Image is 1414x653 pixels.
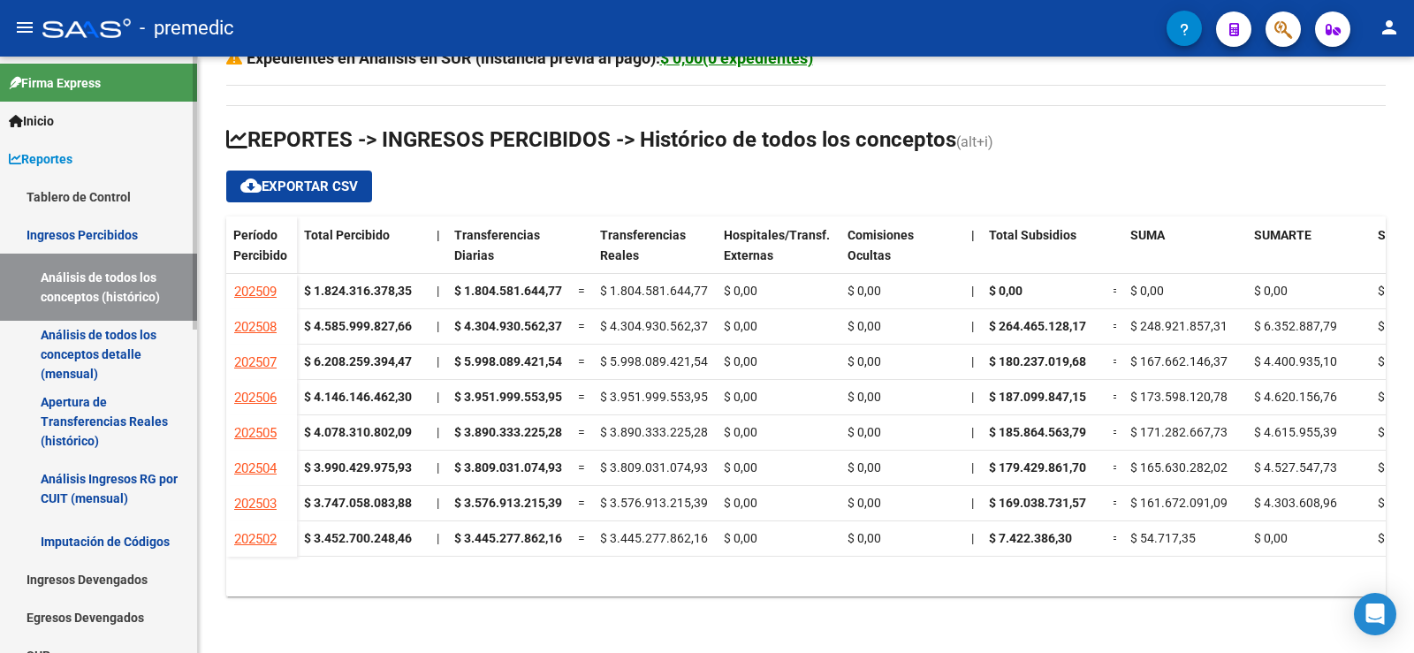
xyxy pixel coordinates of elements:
strong: $ 6.208.259.394,47 [304,354,412,368]
span: $ 0,00 [1254,531,1288,545]
span: $ 1.804.581.644,77 [454,284,562,298]
span: $ 0,00 [1378,354,1411,368]
span: SUMA [1130,228,1165,242]
span: Transferencias Reales [600,228,686,262]
span: $ 165.630.282,02 [1130,460,1228,475]
span: $ 0,00 [848,319,881,333]
span: | [971,284,974,298]
span: $ 3.890.333.225,28 [454,425,562,439]
datatable-header-cell: Período Percibido [226,216,297,291]
span: $ 3.445.277.862,16 [454,531,562,545]
span: Comisiones Ocultas [848,228,914,262]
strong: $ 4.078.310.802,09 [304,425,412,439]
span: $ 3.890.333.225,28 [600,425,708,439]
span: $ 3.809.031.074,93 [454,460,562,475]
span: $ 248.921.857,31 [1130,319,1228,333]
span: Transferencias Diarias [454,228,540,262]
span: $ 167.662.146,37 [1130,354,1228,368]
span: 202508 [234,319,277,335]
span: $ 3.445.277.862,16 [600,531,708,545]
span: Total Percibido [304,228,390,242]
span: $ 0,00 [1378,319,1411,333]
span: $ 7.422.386,30 [989,531,1072,545]
span: $ 0,00 [1378,460,1411,475]
span: Reportes [9,149,72,169]
span: = [578,531,585,545]
span: $ 3.951.999.553,95 [454,390,562,404]
span: $ 0,00 [848,354,881,368]
span: $ 185.864.563,79 [989,425,1086,439]
span: $ 6.352.887,79 [1254,319,1337,333]
span: 202503 [234,496,277,512]
span: REPORTES -> INGRESOS PERCIBIDOS -> Histórico de todos los conceptos [226,127,956,152]
mat-icon: cloud_download [240,175,262,196]
span: $ 0,00 [724,390,757,404]
span: $ 0,00 [989,284,1022,298]
span: | [437,460,439,475]
span: = [1113,390,1120,404]
span: = [578,425,585,439]
strong: $ 4.585.999.827,66 [304,319,412,333]
span: $ 1.804.581.644,77 [600,284,708,298]
span: = [1113,496,1120,510]
span: $ 4.304.930.562,37 [600,319,708,333]
span: | [437,390,439,404]
span: = [1113,319,1120,333]
span: 202506 [234,390,277,406]
datatable-header-cell: Comisiones Ocultas [840,216,964,291]
span: $ 0,00 [1378,284,1411,298]
span: | [971,425,974,439]
span: $ 3.576.913.215,39 [454,496,562,510]
div: $ 0,00(0 expedientes) [660,46,813,71]
span: Período Percibido [233,228,287,262]
span: $ 0,00 [848,284,881,298]
span: | [437,319,439,333]
span: $ 0,00 [724,496,757,510]
span: = [578,460,585,475]
span: Exportar CSV [240,178,358,194]
span: | [971,319,974,333]
span: = [1113,460,1120,475]
span: $ 0,00 [848,425,881,439]
span: = [578,319,585,333]
button: Exportar CSV [226,171,372,202]
span: $ 0,00 [724,319,757,333]
span: $ 0,00 [1378,425,1411,439]
strong: $ 3.452.700.248,46 [304,531,412,545]
span: SUMARTE [1254,228,1311,242]
span: $ 0,00 [724,354,757,368]
span: | [437,496,439,510]
span: $ 4.303.608,96 [1254,496,1337,510]
strong: $ 4.146.146.462,30 [304,390,412,404]
span: $ 264.465.128,17 [989,319,1086,333]
span: = [1113,425,1120,439]
datatable-header-cell: SUMA [1123,216,1247,291]
span: | [971,460,974,475]
span: (alt+i) [956,133,993,150]
span: = [1113,354,1120,368]
span: | [971,531,974,545]
span: | [437,284,439,298]
datatable-header-cell: | [964,216,982,291]
strong: $ 3.990.429.975,93 [304,460,412,475]
span: $ 169.038.731,57 [989,496,1086,510]
datatable-header-cell: Transferencias Reales [593,216,717,291]
span: $ 187.099.847,15 [989,390,1086,404]
span: $ 3.809.031.074,93 [600,460,708,475]
span: | [437,354,439,368]
span: $ 4.400.935,10 [1254,354,1337,368]
span: $ 161.672.091,09 [1130,496,1228,510]
datatable-header-cell: Total Percibido [297,216,430,291]
div: Open Intercom Messenger [1354,593,1396,635]
span: 202505 [234,425,277,441]
span: $ 5.998.089.421,54 [600,354,708,368]
span: $ 4.527.547,73 [1254,460,1337,475]
span: $ 0,00 [1130,284,1164,298]
span: = [578,496,585,510]
span: = [578,354,585,368]
span: $ 4.615.955,39 [1254,425,1337,439]
span: | [437,425,439,439]
span: $ 0,00 [1378,390,1411,404]
span: | [971,390,974,404]
span: $ 0,00 [848,531,881,545]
